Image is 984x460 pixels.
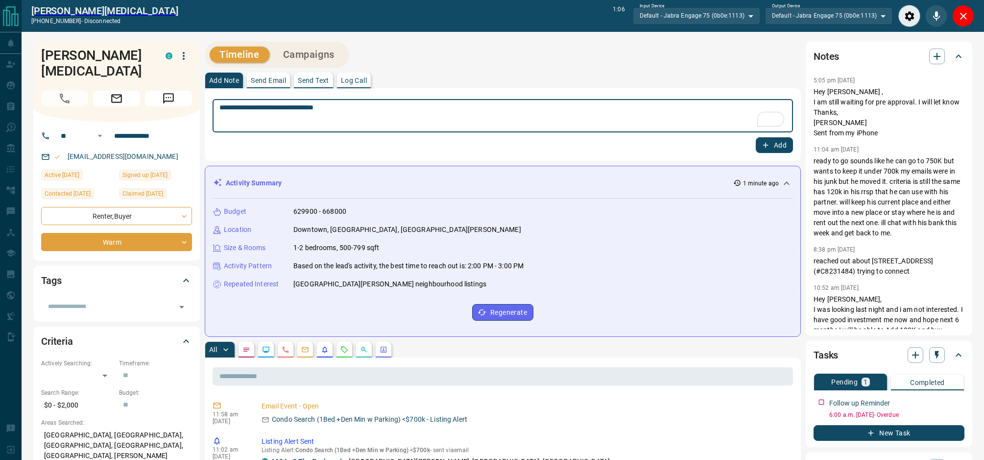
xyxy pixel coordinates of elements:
[273,47,344,63] button: Campaigns
[898,5,920,27] div: Audio Settings
[814,49,839,64] h2: Notes
[251,77,286,84] p: Send Email
[295,447,430,454] span: Condo Search (1Bed +Den Min w Parking) <$700k
[765,7,892,24] div: Default - Jabra Engage 75 (0b0e:1113)
[41,397,114,413] p: $0 - $2,000
[772,3,800,9] label: Output Device
[41,233,192,251] div: Warm
[41,48,151,79] h1: [PERSON_NAME][MEDICAL_DATA]
[210,47,269,63] button: Timeline
[293,225,521,235] p: Downtown, [GEOGRAPHIC_DATA], [GEOGRAPHIC_DATA][PERSON_NAME]
[831,379,858,385] p: Pending
[145,91,192,106] span: Message
[119,359,192,368] p: Timeframe:
[224,243,266,253] p: Size & Rooms
[829,410,964,419] p: 6:00 a.m. [DATE] - Overdue
[262,436,789,447] p: Listing Alert Sent
[814,146,859,153] p: 11:04 am [DATE]
[640,3,665,9] label: Input Device
[380,346,387,354] svg: Agent Actions
[224,225,251,235] p: Location
[41,273,61,288] h2: Tags
[41,388,114,397] p: Search Range:
[84,18,120,25] span: disconnected
[213,446,247,453] p: 11:02 am
[93,91,140,106] span: Email
[209,77,239,84] p: Add Note
[829,398,890,409] p: Follow up Reminder
[613,5,624,27] p: 1:06
[472,304,533,321] button: Regenerate
[209,346,217,353] p: All
[41,418,192,427] p: Areas Searched:
[242,346,250,354] svg: Notes
[272,414,467,425] p: Condo Search (1Bed +Den Min w Parking) <$700k - Listing Alert
[213,418,247,425] p: [DATE]
[54,153,61,160] svg: Email Valid
[122,189,163,199] span: Claimed [DATE]
[122,170,168,180] span: Signed up [DATE]
[41,170,114,183] div: Thu Jul 24 2025
[41,333,73,349] h2: Criteria
[41,359,114,368] p: Actively Searching:
[814,246,855,253] p: 8:38 pm [DATE]
[41,188,114,202] div: Wed May 28 2025
[633,7,760,24] div: Default - Jabra Engage 75 (0b0e:1113)
[814,77,855,84] p: 5:05 pm [DATE]
[910,379,945,386] p: Completed
[814,425,964,441] button: New Task
[814,45,964,68] div: Notes
[224,279,279,289] p: Repeated Interest
[213,174,792,192] div: Activity Summary1 minute ago
[119,188,192,202] div: Thu Oct 29 2020
[814,284,859,291] p: 10:52 am [DATE]
[814,256,964,277] p: reached out about [STREET_ADDRESS] (#C8231484) trying to connect
[756,137,793,153] button: Add
[224,206,246,217] p: Budget
[814,294,964,346] p: Hey [PERSON_NAME], I was looking last night and i am not interested. I have good investment me no...
[282,346,289,354] svg: Calls
[45,170,79,180] span: Active [DATE]
[293,243,379,253] p: 1-2 bedrooms, 500-799 sqft
[952,5,974,27] div: Close
[68,153,178,160] a: [EMAIL_ADDRESS][DOMAIN_NAME]
[301,346,309,354] svg: Emails
[864,379,867,385] p: 1
[31,5,178,17] a: [PERSON_NAME][MEDICAL_DATA]
[41,269,192,292] div: Tags
[119,170,192,183] div: Mon May 11 2020
[41,207,192,225] div: Renter , Buyer
[175,300,189,314] button: Open
[213,453,247,460] p: [DATE]
[41,330,192,353] div: Criteria
[262,346,270,354] svg: Lead Browsing Activity
[94,130,106,142] button: Open
[293,206,346,217] p: 629900 - 668000
[293,279,486,289] p: [GEOGRAPHIC_DATA][PERSON_NAME] neighbourhood listings
[219,103,786,128] textarea: To enrich screen reader interactions, please activate Accessibility in Grammarly extension settings
[298,77,329,84] p: Send Text
[224,261,272,271] p: Activity Pattern
[814,347,838,363] h2: Tasks
[262,447,789,454] p: Listing Alert : - sent via email
[226,178,282,188] p: Activity Summary
[814,343,964,367] div: Tasks
[166,52,172,59] div: condos.ca
[262,401,789,411] p: Email Event - Open
[321,346,329,354] svg: Listing Alerts
[213,411,247,418] p: 11:58 am
[743,179,779,188] p: 1 minute ago
[119,388,192,397] p: Budget:
[814,87,964,138] p: Hey [PERSON_NAME] , I am still waiting for pre approval. I will let know Thanks, [PERSON_NAME] Se...
[293,261,524,271] p: Based on the lead's activity, the best time to reach out is: 2:00 PM - 3:00 PM
[360,346,368,354] svg: Opportunities
[41,91,88,106] span: Call
[925,5,947,27] div: Mute
[341,77,367,84] p: Log Call
[814,156,964,238] p: ready to go sounds like he can go to 750K but wants to keep it under 700k my emails were in his j...
[45,189,91,199] span: Contacted [DATE]
[31,17,178,26] p: [PHONE_NUMBER] -
[340,346,348,354] svg: Requests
